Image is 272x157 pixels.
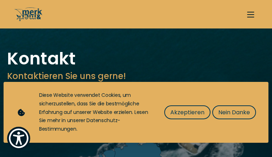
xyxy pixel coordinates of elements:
span: Nein Danke [218,108,250,117]
button: Akzeptieren [164,105,210,119]
div: Diese Website verwendet Cookies, um sicherzustellen, dass Sie die bestmögliche Erfahrung auf unse... [39,91,150,134]
h3: Kontaktieren Sie uns gerne! [7,70,265,83]
span: Akzeptieren [170,108,204,117]
button: Show Accessibility Preferences [7,127,30,150]
h1: Kontakt [7,50,265,68]
button: Nein Danke [212,105,256,119]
